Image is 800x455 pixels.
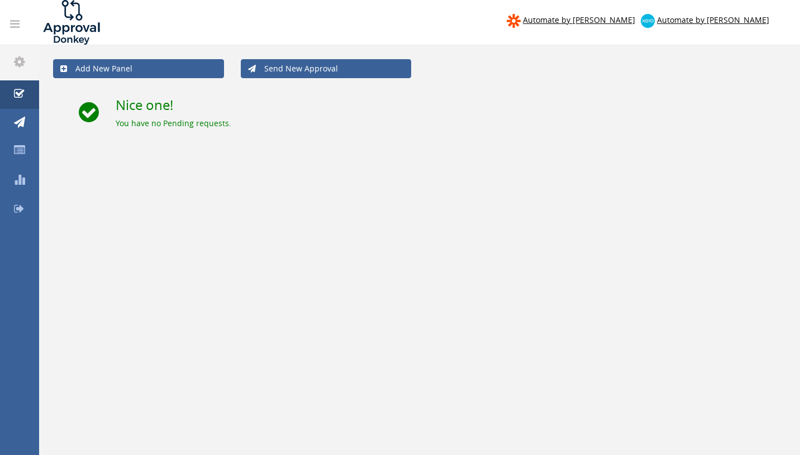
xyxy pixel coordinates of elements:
[116,118,786,129] div: You have no Pending requests.
[657,15,769,25] span: Automate by [PERSON_NAME]
[116,98,786,112] h2: Nice one!
[53,59,224,78] a: Add New Panel
[241,59,412,78] a: Send New Approval
[641,14,655,28] img: xero-logo.png
[523,15,635,25] span: Automate by [PERSON_NAME]
[507,14,521,28] img: zapier-logomark.png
